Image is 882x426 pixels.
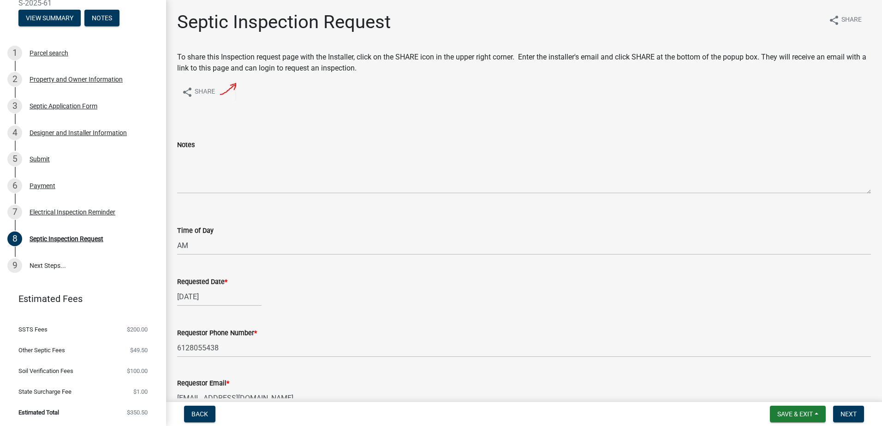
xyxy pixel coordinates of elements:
div: 3 [7,99,22,113]
button: Next [833,406,864,422]
div: Payment [30,183,55,189]
div: 5 [7,152,22,166]
div: 2 [7,72,22,87]
button: Save & Exit [770,406,826,422]
label: Time of Day [177,228,214,234]
div: 8 [7,231,22,246]
div: Submit [30,156,50,162]
a: Estimated Fees [7,290,151,308]
span: $200.00 [127,326,148,332]
div: Parcel search [30,50,68,56]
label: Requested Date [177,279,227,285]
span: Back [191,410,208,418]
p: To share this Inspection request page with the Installer, click on the SHARE icon in the upper ri... [177,52,871,74]
span: $350.50 [127,409,148,415]
label: Requestor Email [177,380,229,387]
span: State Surcharge Fee [18,389,72,395]
button: shareShare [821,11,869,29]
span: Soil Verification Fees [18,368,73,374]
i: share [828,15,840,26]
div: Electrical Inspection Reminder [30,209,115,215]
span: $49.50 [130,347,148,353]
h1: Septic Inspection Request [177,11,391,33]
span: Other Septic Fees [18,347,65,353]
span: Next [840,410,857,418]
div: Septic Application Form [30,103,97,109]
button: Back [184,406,215,422]
label: Notes [177,142,195,148]
div: 7 [7,205,22,219]
span: SSTS Fees [18,326,48,332]
div: Designer and Installer Information [30,130,127,136]
div: 1 [7,46,22,60]
div: 4 [7,125,22,140]
span: Share [841,15,862,26]
span: $1.00 [133,389,148,395]
div: Property and Owner Information [30,76,123,83]
wm-modal-confirm: Notes [84,15,119,22]
button: View Summary [18,10,81,26]
span: $100.00 [127,368,148,374]
span: Save & Exit [777,410,813,418]
input: mm/dd/yyyy [177,287,262,306]
img: Share_d2871c99-542d-417c-8a30-f5a7b6cb6f57.JPG [177,81,236,101]
div: Septic Inspection Request [30,236,103,242]
div: 6 [7,178,22,193]
span: Estimated Total [18,409,59,415]
button: Notes [84,10,119,26]
label: Requestor Phone Number [177,330,257,337]
wm-modal-confirm: Summary [18,15,81,22]
div: 9 [7,258,22,273]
